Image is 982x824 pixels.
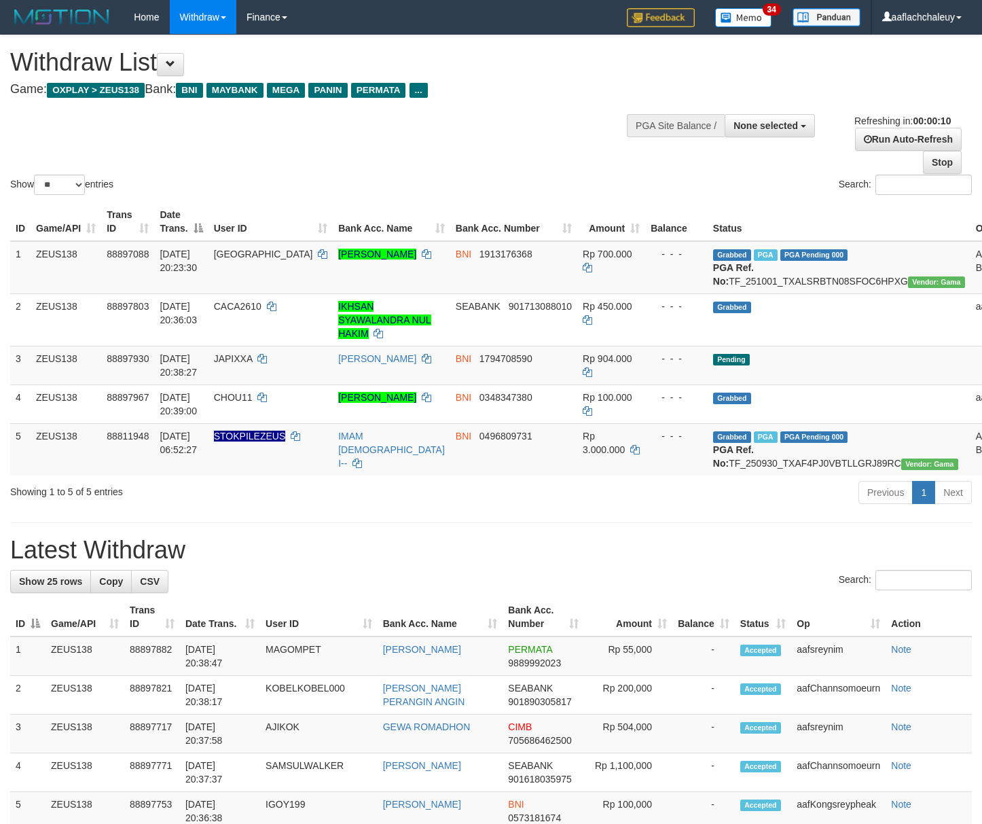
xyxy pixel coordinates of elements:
span: BNI [456,353,471,364]
span: Copy 0496809731 to clipboard [479,431,532,442]
td: [DATE] 20:38:17 [180,676,260,715]
span: Accepted [740,722,781,734]
td: - [672,676,735,715]
th: Action [886,598,972,637]
a: [PERSON_NAME] [383,799,461,810]
td: 3 [10,715,46,753]
img: Feedback.jpg [627,8,695,27]
th: Bank Acc. Name: activate to sort column ascending [333,202,450,241]
th: Game/API: activate to sort column ascending [46,598,124,637]
td: TF_251001_TXALSRBTN08SFOC6HPXG [708,241,970,294]
span: CSV [140,576,160,587]
div: - - - [651,352,702,365]
a: [PERSON_NAME] PERANGIN ANGIN [383,683,465,707]
div: Showing 1 to 5 of 5 entries [10,480,399,499]
a: 1 [912,481,935,504]
a: Stop [923,151,962,174]
span: SEABANK [508,683,553,694]
td: 88897771 [124,753,180,792]
div: - - - [651,429,702,443]
th: Status: activate to sort column ascending [735,598,791,637]
a: IMAM [DEMOGRAPHIC_DATA] I-- [338,431,445,469]
td: aafsreynim [791,637,886,676]
span: PERMATA [508,644,552,655]
td: 3 [10,346,31,384]
span: PERMATA [351,83,406,98]
td: TF_250930_TXAF4PJ0VBTLLGRJ89RC [708,423,970,476]
button: None selected [725,114,815,137]
div: - - - [651,391,702,404]
span: Copy 901713088010 to clipboard [509,301,572,312]
td: ZEUS138 [31,423,101,476]
td: KOBELKOBEL000 [260,676,378,715]
td: ZEUS138 [46,715,124,753]
span: Rp 3.000.000 [583,431,625,455]
span: [DATE] 20:36:03 [160,301,197,325]
div: - - - [651,247,702,261]
select: Showentries [34,175,85,195]
span: Copy [99,576,123,587]
input: Search: [875,570,972,590]
td: MAGOMPET [260,637,378,676]
span: Copy 9889992023 to clipboard [508,658,561,668]
th: Bank Acc. Number: activate to sort column ascending [503,598,584,637]
span: 88897088 [107,249,149,259]
span: Accepted [740,683,781,695]
a: [PERSON_NAME] [338,392,416,403]
td: ZEUS138 [31,346,101,384]
a: Run Auto-Refresh [855,128,962,151]
span: [DATE] 06:52:27 [160,431,197,455]
th: User ID: activate to sort column ascending [260,598,378,637]
span: Copy 0573181674 to clipboard [508,812,561,823]
img: panduan.png [793,8,860,26]
span: BNI [508,799,524,810]
span: 88897967 [107,392,149,403]
td: - [672,753,735,792]
span: Rp 100.000 [583,392,632,403]
th: Op: activate to sort column ascending [791,598,886,637]
th: Bank Acc. Name: activate to sort column ascending [378,598,503,637]
a: CSV [131,570,168,593]
td: 88897882 [124,637,180,676]
span: Marked by aafpengsreynich [754,249,778,261]
td: aafsreynim [791,715,886,753]
a: Note [891,799,911,810]
a: Next [934,481,972,504]
div: PGA Site Balance / [627,114,725,137]
span: [DATE] 20:23:30 [160,249,197,273]
a: [PERSON_NAME] [383,760,461,771]
span: PANIN [308,83,347,98]
span: CHOU11 [214,392,253,403]
span: None selected [733,120,798,131]
label: Search: [839,175,972,195]
span: Marked by aafsreyleap [754,431,778,443]
td: 1 [10,241,31,294]
span: OXPLAY > ZEUS138 [47,83,145,98]
span: Pending [713,354,750,365]
a: Previous [858,481,913,504]
span: 88897930 [107,353,149,364]
span: ... [410,83,428,98]
input: Search: [875,175,972,195]
span: Copy 901890305817 to clipboard [508,696,571,707]
th: Amount: activate to sort column ascending [584,598,672,637]
td: ZEUS138 [46,637,124,676]
td: Rp 1,100,000 [584,753,672,792]
td: Rp 200,000 [584,676,672,715]
label: Show entries [10,175,113,195]
span: Copy 0348347380 to clipboard [479,392,532,403]
a: Show 25 rows [10,570,91,593]
span: SEABANK [508,760,553,771]
a: Note [891,644,911,655]
td: 88897717 [124,715,180,753]
span: Refreshing in: [854,115,951,126]
th: Date Trans.: activate to sort column ascending [180,598,260,637]
span: [DATE] 20:38:27 [160,353,197,378]
th: User ID: activate to sort column ascending [208,202,333,241]
span: JAPIXXA [214,353,253,364]
b: PGA Ref. No: [713,262,754,287]
span: Grabbed [713,302,751,313]
a: [PERSON_NAME] [383,644,461,655]
span: Grabbed [713,431,751,443]
th: ID: activate to sort column descending [10,598,46,637]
